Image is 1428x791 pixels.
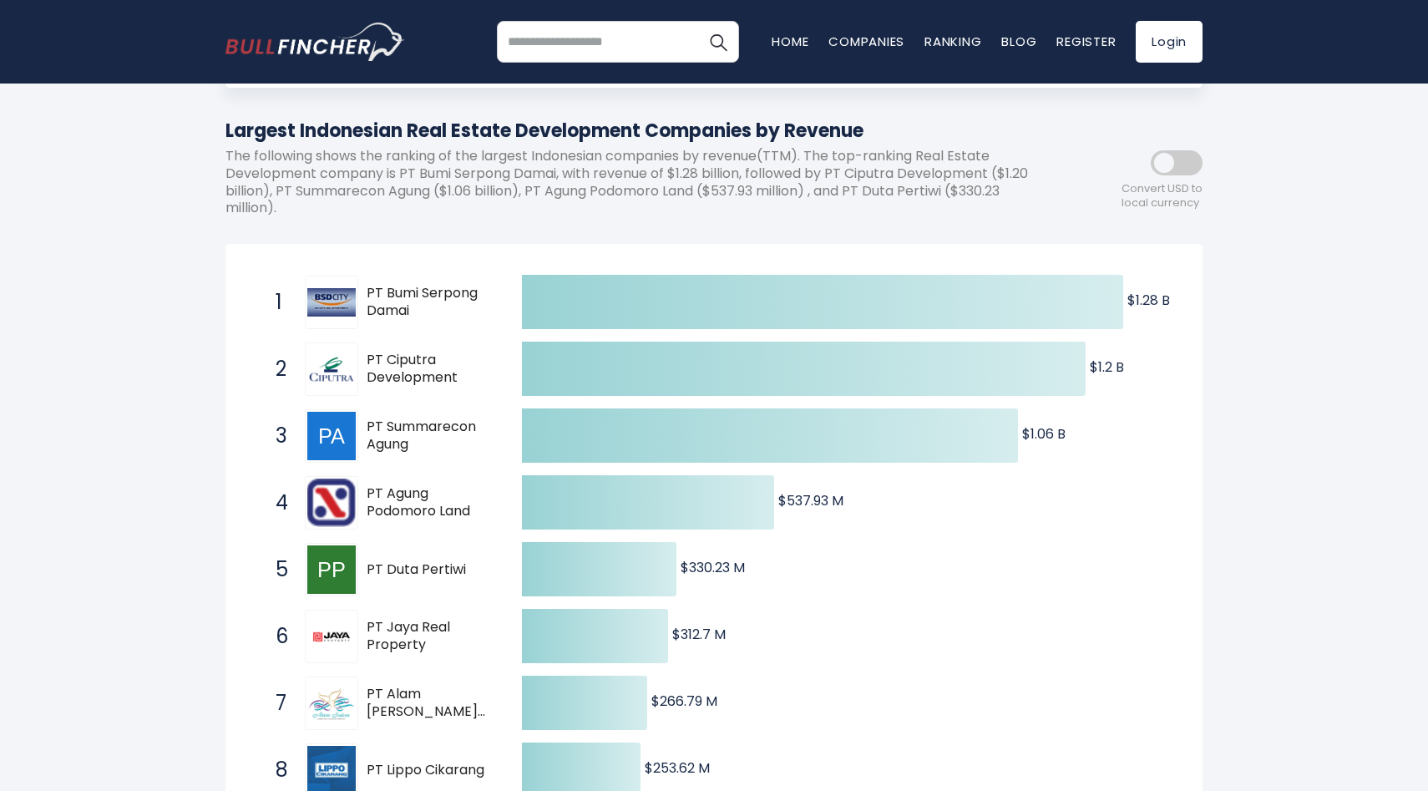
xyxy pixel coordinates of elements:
[1127,291,1170,310] text: $1.28 B
[1022,424,1066,444] text: $1.06 B
[307,479,356,527] img: PT Agung Podomoro Land
[225,23,405,61] a: Go to homepage
[697,21,739,63] button: Search
[267,689,284,717] span: 7
[307,412,356,460] img: PT Summarecon Agung
[367,418,493,454] span: PT Summarecon Agung
[225,117,1052,145] h1: Largest Indonesian Real Estate Development Companies by Revenue
[367,561,493,579] span: PT Duta Pertiwi
[307,288,356,317] img: PT Bumi Serpong Damai
[307,630,356,644] img: PT Jaya Real Property
[267,355,284,383] span: 2
[267,756,284,784] span: 8
[778,491,843,510] text: $537.93 M
[307,679,356,728] img: PT Alam Sutera Realty
[267,622,284,651] span: 6
[367,352,493,387] span: PT Ciputra Development
[307,545,356,594] img: PT Duta Pertiwi
[367,619,493,654] span: PT Jaya Real Property
[681,558,745,577] text: $330.23 M
[267,288,284,317] span: 1
[1122,182,1203,210] span: Convert USD to local currency
[367,686,493,721] span: PT Alam [PERSON_NAME] Realty
[1001,33,1036,50] a: Blog
[772,33,808,50] a: Home
[672,625,726,644] text: $312.7 M
[1056,33,1116,50] a: Register
[267,489,284,517] span: 4
[1136,21,1203,63] a: Login
[924,33,981,50] a: Ranking
[645,758,710,778] text: $253.62 M
[267,555,284,584] span: 5
[651,692,717,711] text: $266.79 M
[225,148,1052,217] p: The following shows the ranking of the largest Indonesian companies by revenue(TTM). The top-rank...
[267,422,284,450] span: 3
[1090,357,1124,377] text: $1.2 B
[225,23,405,61] img: bullfincher logo
[367,762,493,779] span: PT Lippo Cikarang
[828,33,904,50] a: Companies
[367,485,493,520] span: PT Agung Podomoro Land
[367,285,493,320] span: PT Bumi Serpong Damai
[307,345,356,393] img: PT Ciputra Development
